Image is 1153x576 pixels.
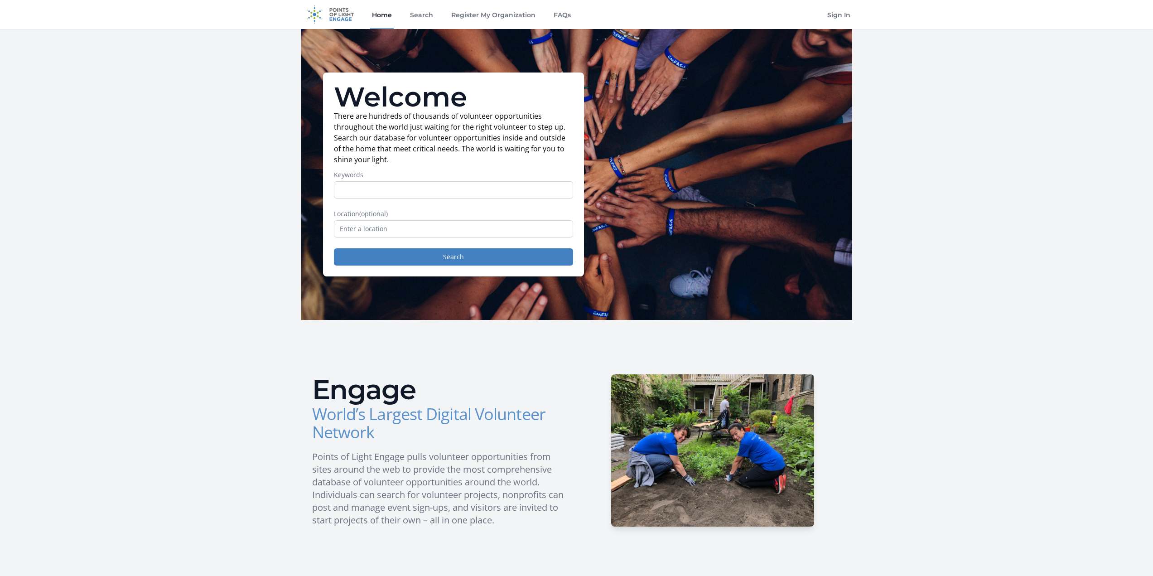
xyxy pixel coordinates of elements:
h2: Engage [312,376,569,403]
input: Enter a location [334,220,573,237]
p: There are hundreds of thousands of volunteer opportunities throughout the world just waiting for ... [334,111,573,165]
label: Location [334,209,573,218]
img: HCSC-H_1.JPG [611,374,814,527]
p: Points of Light Engage pulls volunteer opportunities from sites around the web to provide the mos... [312,450,569,527]
h1: Welcome [334,83,573,111]
span: (optional) [359,209,388,218]
button: Search [334,248,573,266]
label: Keywords [334,170,573,179]
h3: World’s Largest Digital Volunteer Network [312,405,569,441]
